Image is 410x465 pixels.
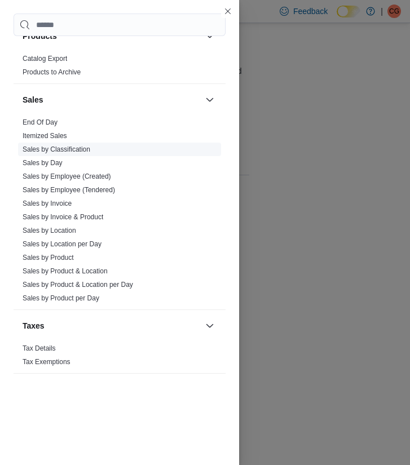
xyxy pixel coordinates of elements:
[23,200,72,207] a: Sales by Invoice
[23,118,58,127] span: End Of Day
[14,116,226,309] div: Sales
[14,52,226,83] div: Products
[23,68,81,76] a: Products to Archive
[23,267,108,275] a: Sales by Product & Location
[23,254,74,262] a: Sales by Product
[23,30,201,42] button: Products
[23,344,56,353] span: Tax Details
[23,132,67,140] a: Itemized Sales
[23,94,43,105] h3: Sales
[23,185,115,194] span: Sales by Employee (Tendered)
[23,267,108,276] span: Sales by Product & Location
[23,358,70,366] a: Tax Exemptions
[23,294,99,302] a: Sales by Product per Day
[23,344,56,352] a: Tax Details
[23,212,103,222] span: Sales by Invoice & Product
[23,320,45,331] h3: Taxes
[23,294,99,303] span: Sales by Product per Day
[23,68,81,77] span: Products to Archive
[23,280,133,289] span: Sales by Product & Location per Day
[23,145,90,153] a: Sales by Classification
[23,54,67,63] span: Catalog Export
[23,172,111,180] a: Sales by Employee (Created)
[23,227,76,234] a: Sales by Location
[221,5,235,18] button: Close this dialog
[23,320,201,331] button: Taxes
[23,172,111,181] span: Sales by Employee (Created)
[23,159,63,167] a: Sales by Day
[23,55,67,63] a: Catalog Export
[23,240,102,249] span: Sales by Location per Day
[23,158,63,167] span: Sales by Day
[23,253,74,262] span: Sales by Product
[14,342,226,373] div: Taxes
[23,240,102,248] a: Sales by Location per Day
[203,319,217,333] button: Taxes
[23,94,201,105] button: Sales
[23,131,67,140] span: Itemized Sales
[23,357,70,366] span: Tax Exemptions
[23,199,72,208] span: Sales by Invoice
[23,118,58,126] a: End Of Day
[203,29,217,43] button: Products
[203,93,217,107] button: Sales
[23,30,57,42] h3: Products
[23,145,90,154] span: Sales by Classification
[23,213,103,221] a: Sales by Invoice & Product
[23,226,76,235] span: Sales by Location
[23,281,133,289] a: Sales by Product & Location per Day
[23,186,115,194] a: Sales by Employee (Tendered)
